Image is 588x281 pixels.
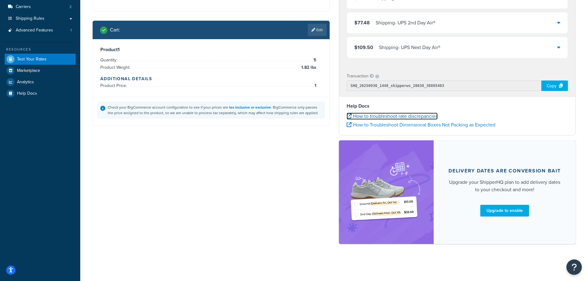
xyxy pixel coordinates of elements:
a: Shipping Rules [5,13,76,24]
a: Test Your Rates [5,54,76,65]
div: Shipping - UPS 2nd Day Air® [376,19,436,27]
h3: Product 1 [100,47,322,53]
span: Help Docs [17,91,37,96]
a: Carriers2 [5,1,76,13]
span: 1.82 lbs [300,64,316,71]
li: Advanced Features [5,25,76,36]
h4: Help Docs [347,102,568,110]
span: Quantity: [100,57,119,63]
span: Analytics [17,80,34,85]
span: Marketplace [17,68,40,73]
span: Product Price: [100,82,128,89]
a: Upgrade to enable [480,205,529,217]
div: Shipping - UPS Next Day Air® [379,43,440,52]
a: Help Docs [5,88,76,99]
div: Upgrade your ShipperHQ plan to add delivery dates to your checkout and more! [448,179,561,193]
div: Delivery dates are conversion bait [448,168,561,174]
button: Open Resource Center [566,259,582,275]
a: Advanced Features1 [5,25,76,36]
p: Transaction ID [347,72,374,81]
a: Marketplace [5,65,76,76]
div: Check your BigCommerce account configuration to see if your prices are . BigCommerce only passes ... [108,105,322,116]
span: Product Weight: [100,64,132,71]
span: Carriers [16,4,31,10]
div: Resources [5,47,76,52]
img: feature-image-bc-ddt-29f5f3347fd16b343e3944f0693b5c204e21c40c489948f4415d4740862b0302.png [348,150,424,235]
span: Advanced Features [16,28,53,33]
span: 1 [313,82,316,89]
span: 5 [312,56,316,64]
h2: Cart : [110,27,120,33]
span: $77.48 [354,19,370,26]
a: How to troubleshoot rate discrepancies [347,113,438,120]
a: Edit [308,24,327,36]
span: 2 [69,4,72,10]
span: 1 [70,28,72,33]
li: Carriers [5,1,76,13]
div: Copy [541,81,568,91]
span: Test Your Rates [17,57,47,62]
span: Shipping Rules [16,16,44,21]
span: $109.50 [354,44,373,51]
a: tax inclusive or exclusive [229,105,271,110]
a: How to Troubleshoot Dimensional Boxes Not Packing as Expected [347,121,495,128]
a: Analytics [5,76,76,88]
h4: Additional Details [100,76,322,82]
